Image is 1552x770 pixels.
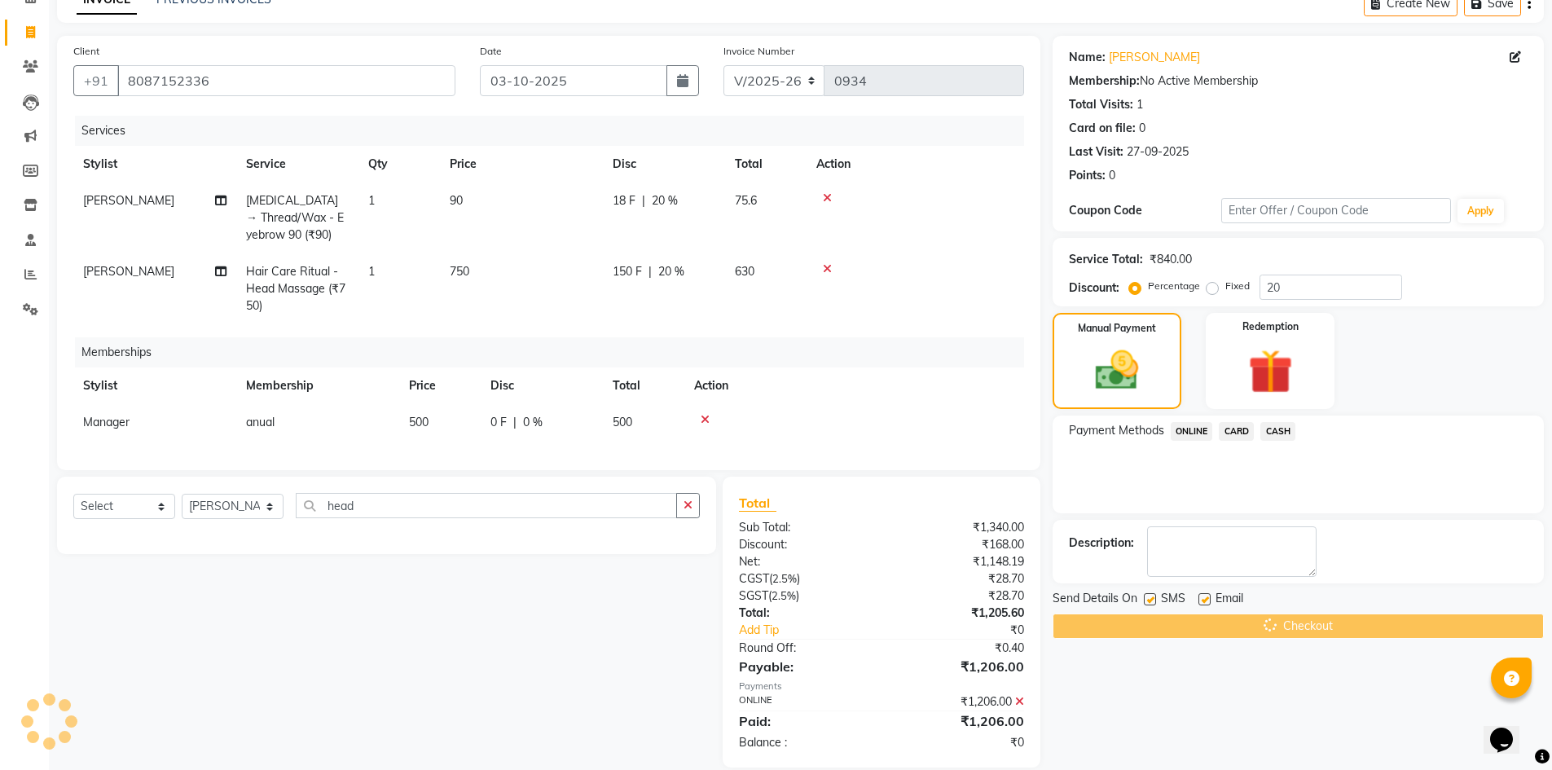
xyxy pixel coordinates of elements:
div: ₹28.70 [882,570,1036,587]
div: ₹0.40 [882,640,1036,657]
div: Card on file: [1069,120,1136,137]
div: Total: [727,605,882,622]
div: ( ) [727,587,882,605]
button: Apply [1457,199,1504,223]
span: [PERSON_NAME] [83,264,174,279]
span: 630 [735,264,754,279]
div: ₹28.70 [882,587,1036,605]
div: Sub Total: [727,519,882,536]
div: Points: [1069,167,1106,184]
span: Total [739,495,776,512]
div: No Active Membership [1069,73,1528,90]
div: Service Total: [1069,251,1143,268]
a: Add Tip [727,622,907,639]
iframe: chat widget [1484,705,1536,754]
div: Discount: [727,536,882,553]
span: | [648,263,652,280]
div: ₹168.00 [882,536,1036,553]
span: 500 [409,415,429,429]
div: ₹0 [908,622,1036,639]
div: Paid: [727,711,882,731]
span: CARD [1219,422,1254,441]
label: Fixed [1225,279,1250,293]
a: [PERSON_NAME] [1109,49,1200,66]
label: Invoice Number [723,44,794,59]
div: ₹1,340.00 [882,519,1036,536]
div: Coupon Code [1069,202,1222,219]
img: _cash.svg [1082,345,1152,395]
th: Price [399,367,481,404]
span: CGST [739,571,769,586]
th: Total [725,146,807,183]
div: 0 [1139,120,1145,137]
div: ₹1,206.00 [882,711,1036,731]
div: Description: [1069,535,1134,552]
th: Price [440,146,603,183]
th: Disc [603,146,725,183]
input: Enter Offer / Coupon Code [1221,198,1451,223]
div: 27-09-2025 [1127,143,1189,161]
div: ( ) [727,570,882,587]
div: Total Visits: [1069,96,1133,113]
span: 75.6 [735,193,757,208]
input: Search by Name/Mobile/Email/Code [117,65,455,96]
span: | [642,192,645,209]
input: Search [296,493,677,518]
span: 150 F [613,263,642,280]
div: Last Visit: [1069,143,1123,161]
div: ₹0 [882,734,1036,751]
div: Payable: [727,657,882,676]
img: _gift.svg [1234,344,1307,399]
span: 0 F [490,414,507,431]
div: ₹840.00 [1150,251,1192,268]
span: Payment Methods [1069,422,1164,439]
span: anual [246,415,275,429]
th: Membership [236,367,399,404]
label: Client [73,44,99,59]
span: [PERSON_NAME] [83,193,174,208]
div: 1 [1137,96,1143,113]
label: Manual Payment [1078,321,1156,336]
span: 750 [450,264,469,279]
span: Send Details On [1053,590,1137,610]
div: Payments [739,680,1023,693]
div: ₹1,206.00 [882,657,1036,676]
label: Redemption [1242,319,1299,334]
span: 1 [368,264,375,279]
span: CASH [1260,422,1295,441]
span: 18 F [613,192,635,209]
div: Net: [727,553,882,570]
span: 2.5% [772,589,796,602]
span: 500 [613,415,632,429]
span: | [513,414,517,431]
span: Email [1216,590,1243,610]
th: Action [684,367,1024,404]
th: Qty [358,146,440,183]
button: +91 [73,65,119,96]
th: Stylist [73,146,236,183]
div: Name: [1069,49,1106,66]
label: Percentage [1148,279,1200,293]
div: Round Off: [727,640,882,657]
div: Memberships [75,337,1036,367]
span: ONLINE [1171,422,1213,441]
span: SMS [1161,590,1185,610]
span: 0 % [523,414,543,431]
span: 1 [368,193,375,208]
th: Service [236,146,358,183]
div: ₹1,148.19 [882,553,1036,570]
span: 2.5% [772,572,797,585]
div: Balance : [727,734,882,751]
span: 20 % [658,263,684,280]
span: SGST [739,588,768,603]
div: Membership: [1069,73,1140,90]
div: 0 [1109,167,1115,184]
span: [MEDICAL_DATA] → Thread/Wax - Eyebrow 90 (₹90) [246,193,344,242]
div: ₹1,206.00 [882,693,1036,711]
span: Hair Care Ritual - Head Massage (₹750) [246,264,345,313]
div: ONLINE [727,693,882,711]
div: ₹1,205.60 [882,605,1036,622]
th: Action [807,146,1024,183]
span: 20 % [652,192,678,209]
span: 90 [450,193,463,208]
